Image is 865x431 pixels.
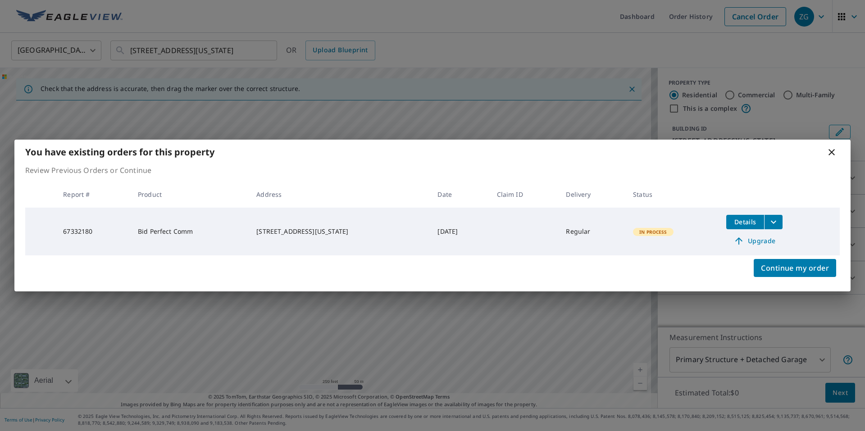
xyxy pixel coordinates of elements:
p: Review Previous Orders or Continue [25,165,840,176]
td: [DATE] [430,208,489,255]
th: Date [430,181,489,208]
th: Claim ID [490,181,559,208]
span: Details [732,218,759,226]
td: Bid Perfect Comm [131,208,249,255]
th: Product [131,181,249,208]
a: Upgrade [726,234,783,248]
th: Delivery [559,181,626,208]
button: Continue my order [754,259,836,277]
span: Upgrade [732,236,777,246]
div: [STREET_ADDRESS][US_STATE] [256,227,423,236]
td: Regular [559,208,626,255]
th: Report # [56,181,131,208]
th: Status [626,181,719,208]
span: In Process [634,229,673,235]
button: detailsBtn-67332180 [726,215,764,229]
button: filesDropdownBtn-67332180 [764,215,783,229]
th: Address [249,181,430,208]
span: Continue my order [761,262,829,274]
td: 67332180 [56,208,131,255]
b: You have existing orders for this property [25,146,214,158]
